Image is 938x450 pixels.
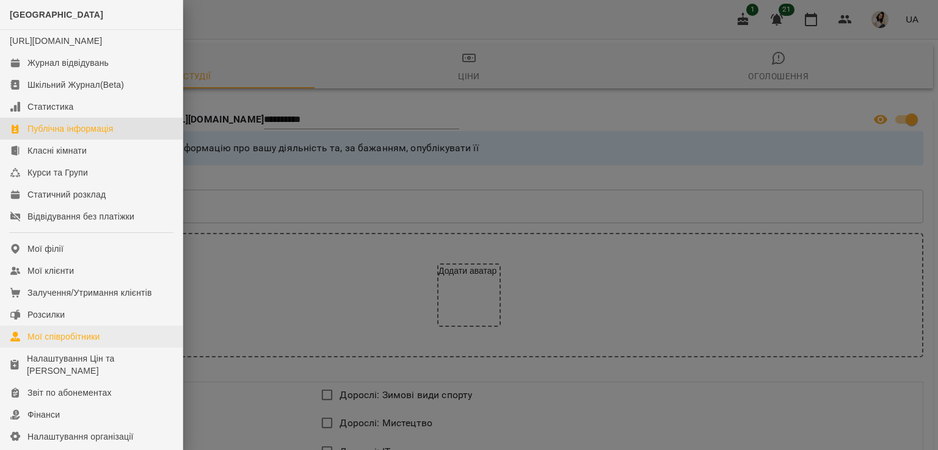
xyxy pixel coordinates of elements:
[27,101,74,113] div: Статистика
[27,330,100,343] div: Мої співробітники
[27,309,65,321] div: Розсилки
[27,352,173,377] div: Налаштування Цін та [PERSON_NAME]
[10,36,102,46] a: [URL][DOMAIN_NAME]
[27,243,64,255] div: Мої філії
[27,409,60,421] div: Фінанси
[27,265,74,277] div: Мої клієнти
[27,188,106,201] div: Статичний розклад
[27,145,87,157] div: Класні кімнати
[27,287,152,299] div: Залучення/Утримання клієнтів
[27,79,124,91] div: Шкільний Журнал(Beta)
[27,210,134,223] div: Відвідування без платіжки
[27,430,134,443] div: Налаштування організації
[27,123,113,135] div: Публічна інформація
[27,166,88,179] div: Курси та Групи
[10,10,103,20] span: [GEOGRAPHIC_DATA]
[27,57,109,69] div: Журнал відвідувань
[27,387,112,399] div: Звіт по абонементах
